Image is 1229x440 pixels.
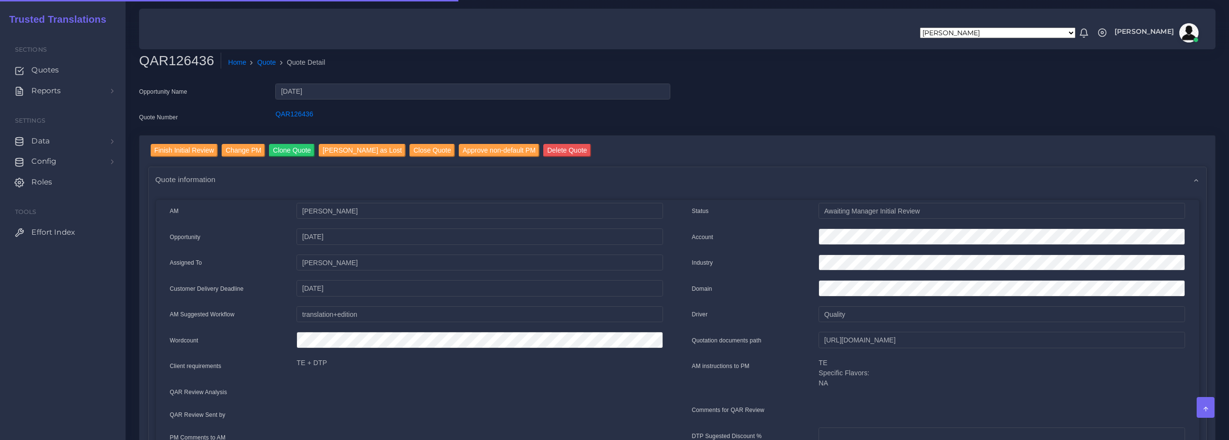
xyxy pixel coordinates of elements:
a: Roles [7,172,118,192]
label: Client requirements [170,362,222,370]
span: Roles [31,177,52,187]
span: Tools [15,208,37,215]
h2: QAR126436 [139,53,221,69]
a: Data [7,131,118,151]
label: Status [692,207,709,215]
a: Quotes [7,60,118,80]
span: Quotes [31,65,59,75]
label: Industry [692,258,713,267]
span: Config [31,156,57,167]
p: TE Specific Flavors: NA [819,358,1185,388]
span: Quote information [155,174,216,185]
label: QAR Review Analysis [170,388,227,397]
a: Trusted Translations [2,12,106,28]
input: Close Quote [410,144,455,157]
label: Opportunity [170,233,201,241]
input: Delete Quote [543,144,591,157]
div: Quote information [149,167,1206,192]
input: Finish Initial Review [151,144,218,157]
label: Wordcount [170,336,198,345]
label: Quotation documents path [692,336,762,345]
label: QAR Review Sent by [170,411,226,419]
img: avatar [1179,23,1199,43]
a: Reports [7,81,118,101]
label: AM [170,207,179,215]
span: Settings [15,117,45,124]
a: QAR126436 [275,110,313,118]
label: Opportunity Name [139,87,187,96]
label: AM Suggested Workflow [170,310,235,319]
a: Effort Index [7,222,118,242]
li: Quote Detail [276,57,325,68]
a: [PERSON_NAME]avatar [1110,23,1202,43]
input: Approve non-default PM [459,144,539,157]
label: Comments for QAR Review [692,406,764,414]
label: Driver [692,310,708,319]
input: pm [297,255,663,271]
span: Sections [15,46,47,53]
span: Reports [31,85,61,96]
input: Clone Quote [269,144,315,157]
input: [PERSON_NAME] as Lost [319,144,406,157]
label: AM instructions to PM [692,362,750,370]
span: Effort Index [31,227,75,238]
label: Quote Number [139,113,178,122]
label: Domain [692,284,712,293]
a: Config [7,151,118,171]
input: Change PM [222,144,265,157]
a: Quote [257,57,276,68]
p: TE + DTP [297,358,663,368]
label: Assigned To [170,258,202,267]
span: Data [31,136,50,146]
label: Customer Delivery Deadline [170,284,244,293]
label: Account [692,233,713,241]
span: [PERSON_NAME] [1115,28,1174,35]
h2: Trusted Translations [2,14,106,25]
a: Home [228,57,246,68]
